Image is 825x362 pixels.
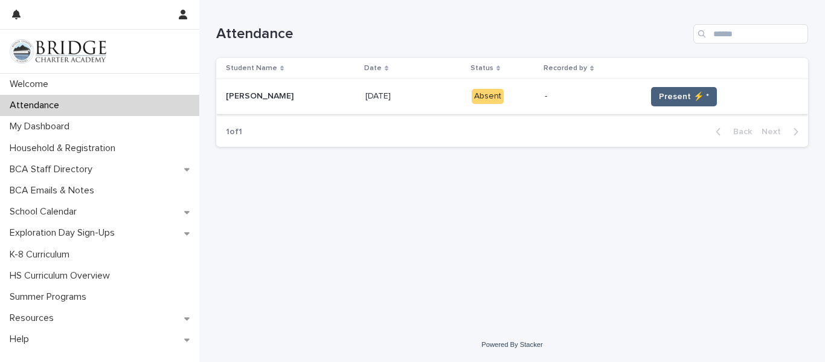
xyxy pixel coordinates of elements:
[5,249,79,260] p: K-8 Curriculum
[757,126,808,137] button: Next
[726,128,752,136] span: Back
[472,89,504,104] div: Absent
[481,341,542,348] a: Powered By Stacker
[5,185,104,196] p: BCA Emails & Notes
[364,62,382,75] p: Date
[659,91,709,103] span: Present ⚡ *
[706,126,757,137] button: Back
[544,62,587,75] p: Recorded by
[216,25,689,43] h1: Attendance
[5,79,58,90] p: Welcome
[10,39,106,63] img: V1C1m3IdTEidaUdm9Hs0
[5,143,125,154] p: Household & Registration
[470,62,493,75] p: Status
[216,79,808,114] tr: [PERSON_NAME][PERSON_NAME] [DATE][DATE] Absent-Present ⚡ *
[226,89,296,102] p: [PERSON_NAME]
[5,334,39,345] p: Help
[216,117,252,147] p: 1 of 1
[762,128,788,136] span: Next
[5,227,124,239] p: Exploration Day Sign-Ups
[5,206,86,218] p: School Calendar
[5,100,69,111] p: Attendance
[5,121,79,132] p: My Dashboard
[226,62,277,75] p: Student Name
[5,164,102,175] p: BCA Staff Directory
[651,87,717,106] button: Present ⚡ *
[5,312,63,324] p: Resources
[5,291,96,303] p: Summer Programs
[5,270,120,282] p: HS Curriculum Overview
[365,89,393,102] p: [DATE]
[693,24,808,44] input: Search
[545,91,637,102] p: -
